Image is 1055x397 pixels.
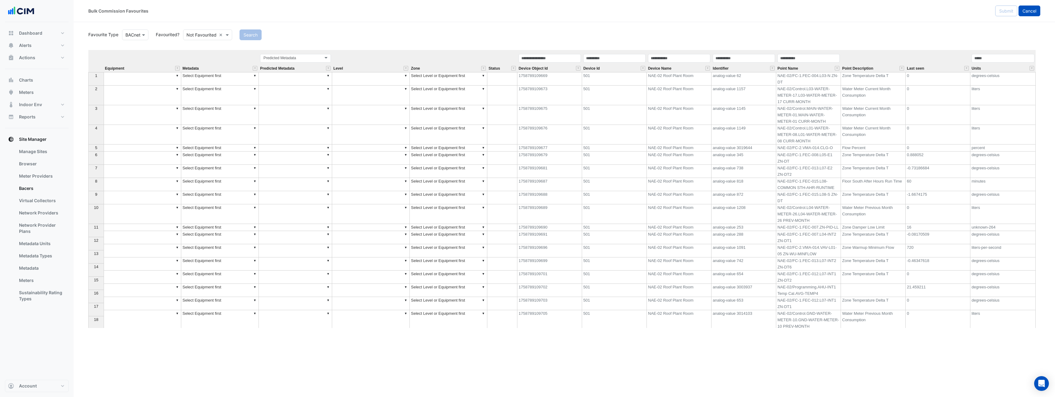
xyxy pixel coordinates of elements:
td: Select Equipment first [181,310,259,330]
div: ▼ [326,165,331,171]
td: 720 [906,244,970,257]
td: liters [970,86,1036,105]
td: Select Level or Equipment first [410,244,487,257]
span: 5 [95,145,97,150]
td: analog-value 1149 [712,125,776,145]
span: Reports [19,114,36,120]
td: degrees-celsius [970,297,1036,310]
div: ▼ [175,191,180,198]
td: NAE-02/FC-2.VMA-014.VAV-L01-05 ZN-WU-MINFLOW [776,244,841,257]
td: Zone Temperature Delta T [841,72,906,86]
td: degrees-celsius [970,72,1036,86]
td: Select Equipment first [181,165,259,178]
td: Zone Temperature Delta T [841,191,906,204]
div: ▼ [326,105,331,112]
td: analog-value 3014103 [712,310,776,330]
td: -0.73186684 [906,165,970,178]
td: Select Level or Equipment first [410,204,487,224]
td: Select Equipment first [181,152,259,165]
td: Select Level or Equipment first [410,152,487,165]
button: Meters [5,86,69,98]
td: 501 [582,310,647,330]
div: Bulk Commission Favourites [88,8,148,14]
span: 4 [95,126,97,130]
td: 1758789109705 [517,310,582,330]
td: Select Equipment first [181,191,259,204]
td: NAE-02 Roof Plant Room [647,204,712,224]
div: ▼ [481,178,486,184]
div: ▼ [326,178,331,184]
label: Favourited? [152,31,179,38]
td: NAE-02 Roof Plant Room [647,231,712,244]
button: Cancel [1019,6,1040,16]
td: liters [970,105,1036,125]
td: 501 [582,297,647,310]
span: Meters [19,89,34,95]
td: Zone Temperature Delta T [841,152,906,165]
td: NAE-02 Roof Plant Room [647,72,712,86]
td: 0 [906,105,970,125]
span: 7 [95,166,97,170]
td: analog-value 1091 [712,244,776,257]
td: NAE-02 Roof Plant Room [647,244,712,257]
button: Indoor Env [5,98,69,111]
span: Site Manager [19,136,47,142]
span: Point Name [777,67,798,71]
td: Select Level or Equipment first [410,310,487,330]
span: Level [333,67,343,71]
td: Water Meter Previous Month Consumption [841,204,906,224]
div: ▼ [252,165,257,171]
div: ▼ [403,191,408,198]
div: ▼ [481,105,486,112]
td: NAE-02/Control.L01-WATER-METER-08.L01-WATER-METER-08 CURR-MONTH [776,125,841,145]
td: Select Level or Equipment first [410,145,487,152]
td: 0 [906,72,970,86]
td: Zone Temperature Delta T [841,271,906,284]
app-icon: Reports [8,114,14,120]
td: 501 [582,178,647,191]
div: ▼ [175,105,180,112]
td: NAE-02/FC-1.FEC-012.L07-INT1 ZN-DT1 [776,297,841,310]
td: analog-value 345 [712,152,776,165]
td: Select Level or Equipment first [410,72,487,86]
td: NAE-02 Roof Plant Room [647,297,712,310]
td: unknown-264 [970,224,1036,231]
td: 21.459211 [906,284,970,297]
td: degrees-celsius [970,257,1036,271]
span: Device Id [583,67,600,71]
td: 1758789109677 [517,145,582,152]
div: ▼ [252,191,257,198]
td: 1758789109669 [517,72,582,86]
div: Site Manager [5,145,69,307]
td: Water Meter Previous Month Consumption [841,310,906,330]
span: 9 [95,192,97,197]
app-icon: Dashboard [8,30,14,36]
app-icon: Charts [8,77,14,83]
td: 1758789109676 [517,125,582,145]
td: 1758789109701 [517,271,582,284]
div: ▼ [252,152,257,158]
button: Account [5,380,69,392]
span: Identifier [713,67,729,71]
td: analog-value 872 [712,191,776,204]
td: analog-value 3019644 [712,145,776,152]
td: NAE-02 Roof Plant Room [647,271,712,284]
td: Select Level or Equipment first [410,178,487,191]
td: 1758789109703 [517,297,582,310]
td: Select Equipment first [181,204,259,224]
td: analog-value 62 [712,72,776,86]
div: ▼ [481,191,486,198]
td: Water Meter Current Month Consumption [841,86,906,105]
td: 1758789109689 [517,204,582,224]
td: NAE-02/Control.L03-WATER-METER-17.L03-WATER-METER-17 CURR-MONTH [776,86,841,105]
a: Browser [14,158,69,170]
td: 1758789109699 [517,257,582,271]
div: ▼ [252,105,257,112]
div: ▼ [175,86,180,92]
td: 1758789109673 [517,86,582,105]
td: analog-value 738 [712,165,776,178]
td: degrees-celsius [970,231,1036,244]
div: ▼ [481,165,486,171]
div: ▼ [252,125,257,131]
div: Open Intercom Messenger [1034,376,1049,391]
